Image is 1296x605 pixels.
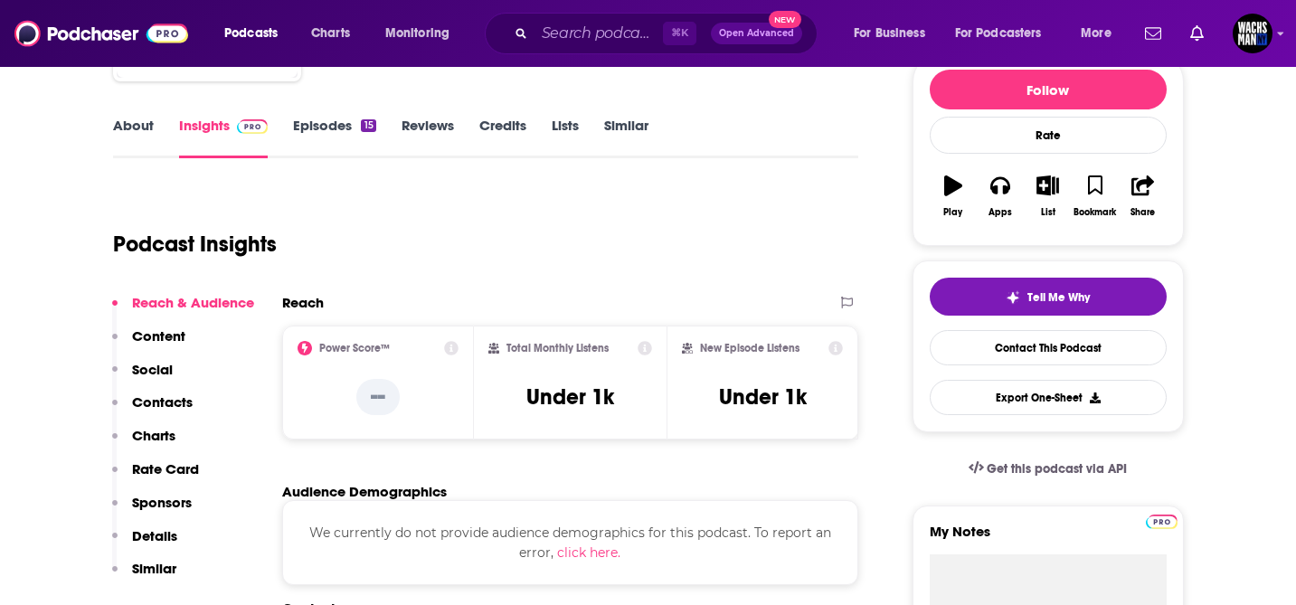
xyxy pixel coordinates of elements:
[1146,515,1178,529] img: Podchaser Pro
[1041,207,1055,218] div: List
[282,294,324,311] h2: Reach
[112,393,193,427] button: Contacts
[1027,290,1090,305] span: Tell Me Why
[132,560,176,577] p: Similar
[132,393,193,411] p: Contacts
[309,525,831,561] span: We currently do not provide audience demographics for this podcast. To report an error,
[132,527,177,544] p: Details
[526,383,614,411] h3: Under 1k
[112,294,254,327] button: Reach & Audience
[356,379,400,415] p: --
[719,383,807,411] h3: Under 1k
[361,119,375,132] div: 15
[930,164,977,229] button: Play
[930,523,1167,554] label: My Notes
[930,330,1167,365] a: Contact This Podcast
[112,494,192,527] button: Sponsors
[132,294,254,311] p: Reach & Audience
[1024,164,1071,229] button: List
[769,11,801,28] span: New
[385,21,449,46] span: Monitoring
[1233,14,1272,53] img: User Profile
[112,361,173,394] button: Social
[663,22,696,45] span: ⌘ K
[1068,19,1134,48] button: open menu
[113,231,277,258] h1: Podcast Insights
[1233,14,1272,53] button: Show profile menu
[1183,18,1211,49] a: Show notifications dropdown
[1074,207,1116,218] div: Bookmark
[989,207,1012,218] div: Apps
[299,19,361,48] a: Charts
[212,19,301,48] button: open menu
[132,427,175,444] p: Charts
[502,13,835,54] div: Search podcasts, credits, & more...
[113,117,154,158] a: About
[311,21,350,46] span: Charts
[112,560,176,593] button: Similar
[534,19,663,48] input: Search podcasts, credits, & more...
[987,461,1127,477] span: Get this podcast via API
[112,327,185,361] button: Content
[604,117,648,158] a: Similar
[943,19,1068,48] button: open menu
[719,29,794,38] span: Open Advanced
[402,117,454,158] a: Reviews
[1233,14,1272,53] span: Logged in as WachsmanNY
[854,21,925,46] span: For Business
[179,117,269,158] a: InsightsPodchaser Pro
[237,119,269,134] img: Podchaser Pro
[1130,207,1155,218] div: Share
[557,543,620,562] button: click here.
[14,16,188,51] img: Podchaser - Follow, Share and Rate Podcasts
[955,21,1042,46] span: For Podcasters
[930,117,1167,154] div: Rate
[132,460,199,477] p: Rate Card
[132,327,185,345] p: Content
[1072,164,1119,229] button: Bookmark
[132,361,173,378] p: Social
[132,494,192,511] p: Sponsors
[479,117,526,158] a: Credits
[373,19,473,48] button: open menu
[841,19,948,48] button: open menu
[506,342,609,354] h2: Total Monthly Listens
[943,207,962,218] div: Play
[224,21,278,46] span: Podcasts
[1146,512,1178,529] a: Pro website
[112,527,177,561] button: Details
[930,278,1167,316] button: tell me why sparkleTell Me Why
[1119,164,1166,229] button: Share
[977,164,1024,229] button: Apps
[112,460,199,494] button: Rate Card
[293,117,375,158] a: Episodes15
[319,342,390,354] h2: Power Score™
[1081,21,1112,46] span: More
[552,117,579,158] a: Lists
[1006,290,1020,305] img: tell me why sparkle
[930,380,1167,415] button: Export One-Sheet
[112,427,175,460] button: Charts
[700,342,799,354] h2: New Episode Listens
[282,483,447,500] h2: Audience Demographics
[930,70,1167,109] button: Follow
[1138,18,1168,49] a: Show notifications dropdown
[711,23,802,44] button: Open AdvancedNew
[954,447,1142,491] a: Get this podcast via API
